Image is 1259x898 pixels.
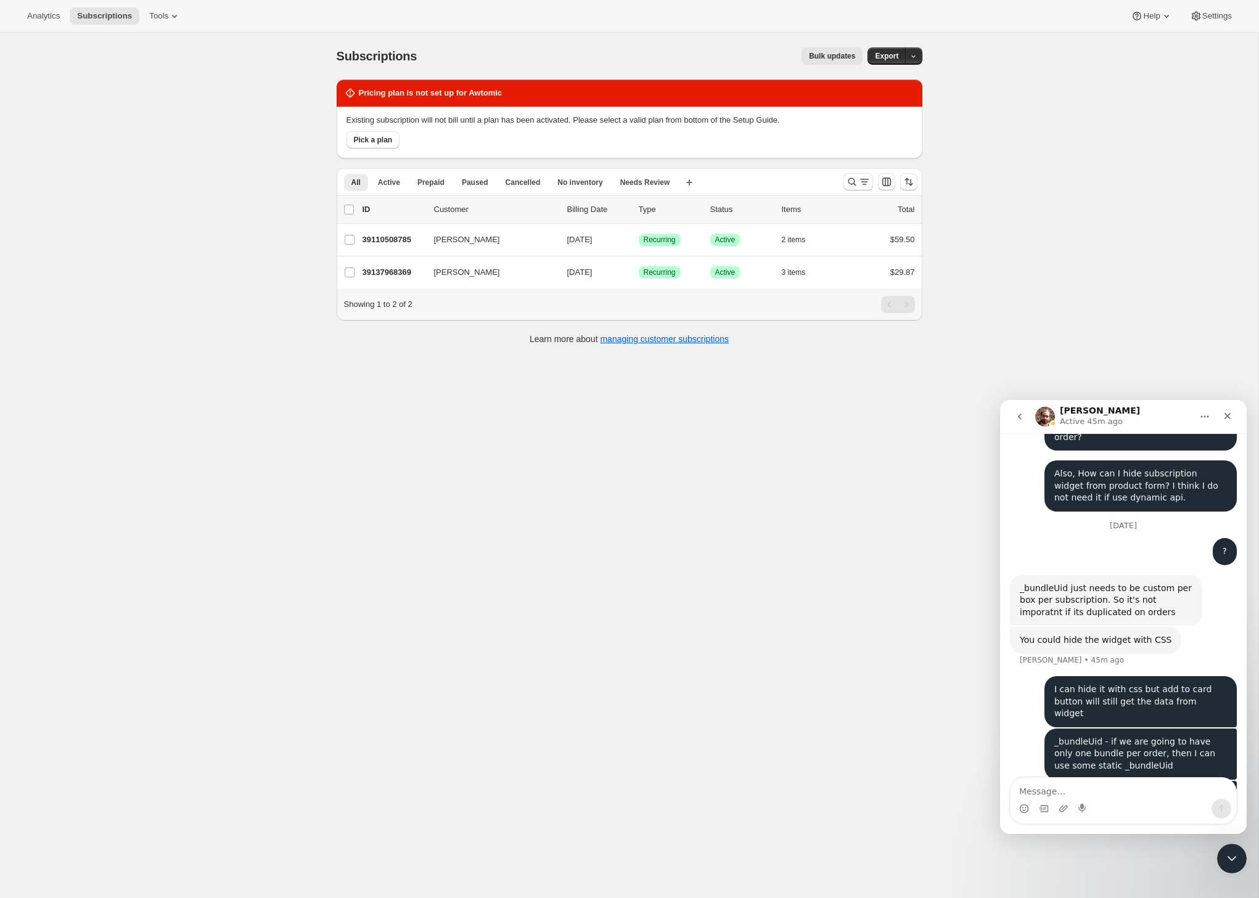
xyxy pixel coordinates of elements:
[890,235,915,244] span: $59.50
[20,7,67,25] button: Analytics
[427,263,550,282] button: [PERSON_NAME]
[867,47,906,65] button: Export
[710,203,772,216] p: Status
[567,267,593,277] span: [DATE]
[70,7,139,25] button: Subscriptions
[337,49,417,63] span: Subscriptions
[347,131,400,149] button: Pick a plan
[363,264,915,281] div: 39137968369[PERSON_NAME][DATE]SuccessRecurringSuccessActive3 items$29.87
[802,47,863,65] button: Bulk updates
[462,178,488,187] span: Paused
[679,174,699,191] button: Create new view
[567,235,593,244] span: [DATE]
[149,11,168,21] span: Tools
[434,203,557,216] p: Customer
[1000,400,1247,834] iframe: Intercom live chat
[875,51,898,61] span: Export
[715,235,736,245] span: Active
[782,235,806,245] span: 2 items
[347,114,912,126] p: Existing subscription will not bill until a plan has been activated. Please select a valid plan f...
[1202,11,1232,21] span: Settings
[363,203,915,216] div: IDCustomerBilling DateTypeStatusItemsTotal
[567,203,629,216] p: Billing Date
[77,11,132,21] span: Subscriptions
[354,135,393,145] span: Pick a plan
[639,203,700,216] div: Type
[782,267,806,277] span: 3 items
[782,203,843,216] div: Items
[1123,7,1179,25] button: Help
[1217,844,1247,873] iframe: Intercom live chat
[715,267,736,277] span: Active
[644,235,676,245] span: Recurring
[530,333,729,345] p: Learn more about
[378,178,400,187] span: Active
[898,203,914,216] p: Total
[1143,11,1160,21] span: Help
[363,231,915,248] div: 39110508785[PERSON_NAME][DATE]SuccessRecurringSuccessActive2 items$59.50
[878,173,895,190] button: Customize table column order and visibility
[600,334,729,344] a: managing customer subscriptions
[881,296,915,313] nav: Pagination
[557,178,602,187] span: No inventory
[427,230,550,250] button: [PERSON_NAME]
[506,178,541,187] span: Cancelled
[344,298,412,311] p: Showing 1 to 2 of 2
[363,234,424,246] p: 39110508785
[1183,7,1239,25] button: Settings
[434,234,500,246] span: [PERSON_NAME]
[890,267,915,277] span: $29.87
[843,173,873,190] button: Search and filter results
[27,11,60,21] span: Analytics
[351,178,361,187] span: All
[363,203,424,216] p: ID
[809,51,855,61] span: Bulk updates
[417,178,445,187] span: Prepaid
[900,173,917,190] button: Sort the results
[142,7,188,25] button: Tools
[359,87,502,99] h2: Pricing plan is not set up for Awtomic
[363,266,424,279] p: 39137968369
[620,178,670,187] span: Needs Review
[644,267,676,277] span: Recurring
[434,266,500,279] span: [PERSON_NAME]
[782,231,819,248] button: 2 items
[782,264,819,281] button: 3 items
